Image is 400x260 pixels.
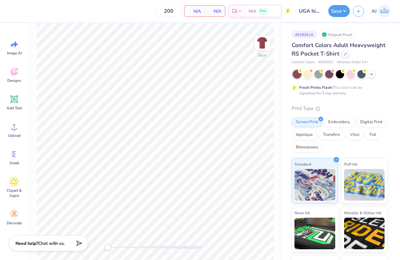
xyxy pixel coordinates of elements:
img: Puff Ink [344,169,385,201]
img: Standard [294,169,335,201]
span: Free [260,9,266,13]
span: Puff Ink [344,161,357,167]
input: – – [156,5,181,17]
span: Upload [8,133,21,138]
span: Standard [294,161,311,167]
span: Clipart & logos [4,188,25,198]
div: Accessibility label [105,244,111,251]
span: Comfort Colors Adult Heavyweight RS Pocket T-Shirt [292,41,385,57]
span: Metallic & Glitter Ink [344,209,381,216]
span: Designs [7,78,21,83]
input: Untitled Design [294,5,325,17]
div: Original Proof [320,31,355,39]
div: Transfers [319,130,344,140]
span: Add Text [7,106,22,111]
img: Back [256,37,269,49]
div: Back [258,52,266,58]
span: Chat with us. [38,240,65,246]
img: Metallic & Glitter Ink [344,218,385,249]
div: Digital Print [356,118,387,127]
span: Image AI [7,51,22,56]
img: Armiel John Calzada [378,5,391,17]
span: AJ [372,8,377,15]
div: Screen Print [292,118,322,127]
div: Rhinestones [292,143,322,152]
div: Applique [292,130,317,140]
div: # 518351A [292,31,317,39]
span: N/A [209,8,221,15]
strong: Fresh Prints Flash: [299,85,333,90]
div: Embroidery [324,118,354,127]
div: Foil [366,130,380,140]
span: Decorate [7,221,22,226]
span: Minimum Order: 24 + [337,60,368,65]
span: Neon Ink [294,209,310,216]
div: Print Type [292,105,387,112]
strong: Need help? [15,240,38,246]
a: AJ [369,5,394,17]
span: N/A [249,8,256,15]
span: Comfort Colors [292,60,315,65]
span: # 6030CC [318,60,334,65]
span: N/A [188,8,201,15]
div: Vinyl [346,130,364,140]
img: Neon Ink [294,218,335,249]
span: Greek [9,160,19,166]
button: Save [328,5,350,17]
div: This color can be expedited for 5 day delivery. [299,85,377,96]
